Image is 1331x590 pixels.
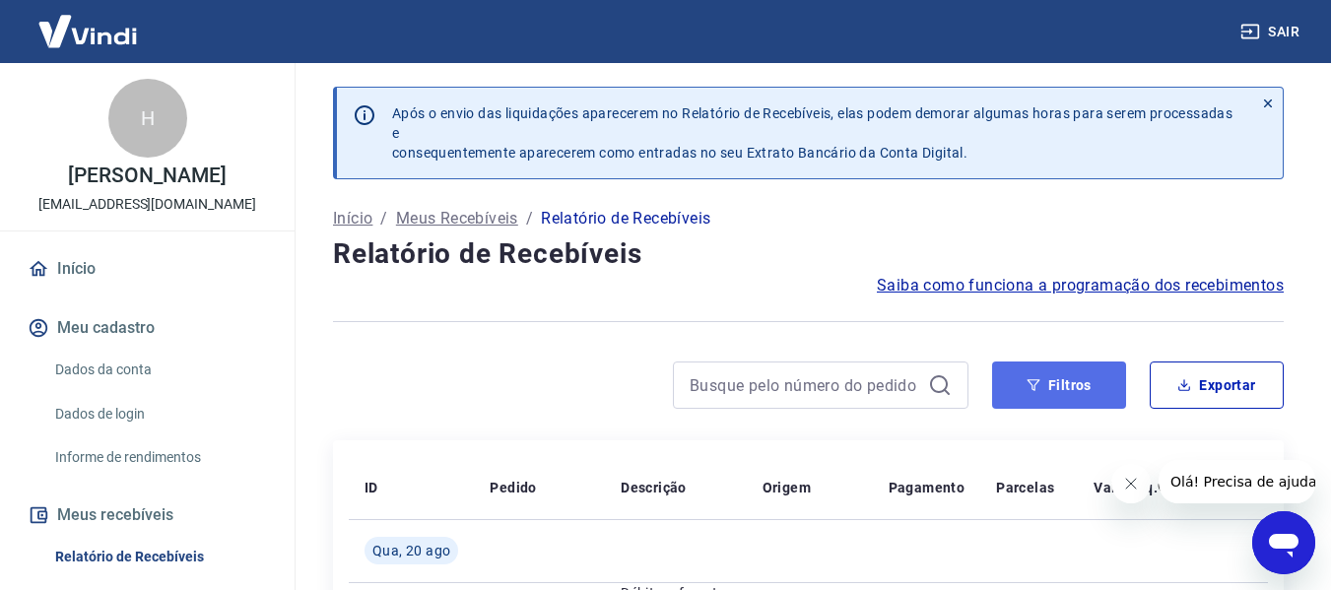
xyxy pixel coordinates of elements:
img: Vindi [24,1,152,61]
input: Busque pelo número do pedido [690,370,920,400]
a: Início [24,247,271,291]
a: Início [333,207,372,230]
span: Olá! Precisa de ajuda? [12,14,166,30]
div: H [108,79,187,158]
p: / [380,207,387,230]
p: [EMAIL_ADDRESS][DOMAIN_NAME] [38,194,256,215]
p: Pedido [490,478,536,497]
span: Qua, 20 ago [372,541,450,560]
a: Dados da conta [47,350,271,390]
p: [PERSON_NAME] [68,165,226,186]
p: Pagamento [889,478,965,497]
p: / [526,207,533,230]
a: Relatório de Recebíveis [47,537,271,577]
p: Valor Líq. [1094,478,1158,497]
h4: Relatório de Recebíveis [333,234,1284,274]
p: ID [365,478,378,497]
button: Meus recebíveis [24,493,271,537]
button: Sair [1236,14,1307,50]
p: Após o envio das liquidações aparecerem no Relatório de Recebíveis, elas podem demorar algumas ho... [392,103,1237,163]
button: Exportar [1150,361,1284,409]
a: Meus Recebíveis [396,207,518,230]
p: Relatório de Recebíveis [541,207,710,230]
p: Parcelas [996,478,1054,497]
button: Meu cadastro [24,306,271,350]
p: Origem [763,478,811,497]
iframe: Botão para abrir a janela de mensagens [1252,511,1315,574]
iframe: Mensagem da empresa [1159,460,1315,503]
a: Informe de rendimentos [47,437,271,478]
a: Saiba como funciona a programação dos recebimentos [877,274,1284,297]
iframe: Fechar mensagem [1111,464,1151,503]
a: Dados de login [47,394,271,434]
p: Descrição [621,478,687,497]
button: Filtros [992,361,1126,409]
